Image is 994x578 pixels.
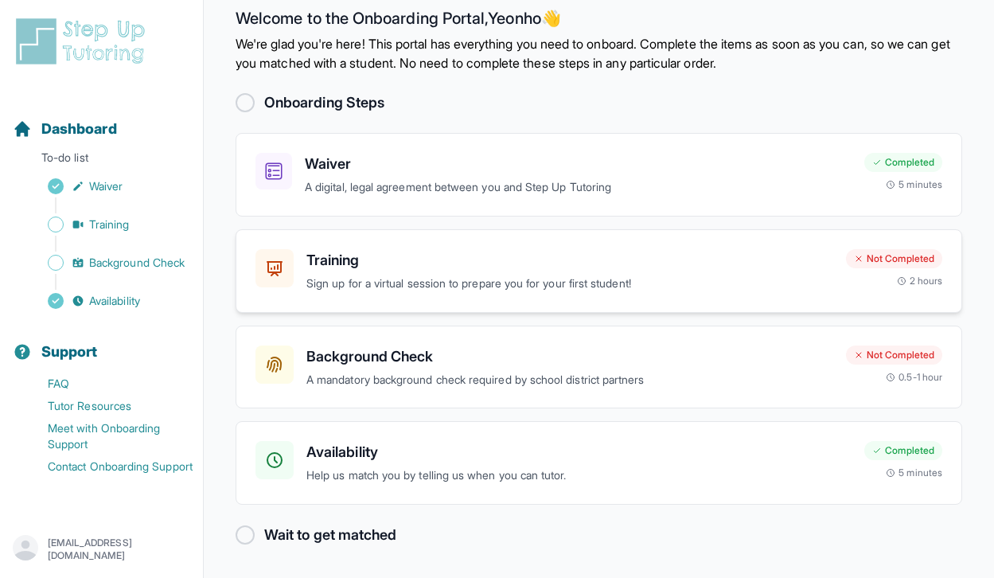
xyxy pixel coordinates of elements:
p: A digital, legal agreement between you and Step Up Tutoring [305,178,852,197]
div: Not Completed [846,346,942,365]
a: Tutor Resources [13,395,203,417]
a: Availability [13,290,203,312]
p: [EMAIL_ADDRESS][DOMAIN_NAME] [48,537,190,562]
p: We're glad you're here! This portal has everything you need to onboard. Complete the items as soo... [236,34,962,72]
a: Background Check [13,252,203,274]
h2: Onboarding Steps [264,92,384,114]
button: Dashboard [6,92,197,146]
h3: Availability [306,441,852,463]
span: Support [41,341,98,363]
div: 2 hours [897,275,943,287]
a: Training [13,213,203,236]
span: Training [89,217,130,232]
div: Completed [864,153,942,172]
a: Contact Onboarding Support [13,455,203,478]
h3: Training [306,249,833,271]
span: Dashboard [41,118,117,140]
p: Sign up for a virtual session to prepare you for your first student! [306,275,833,293]
a: Meet with Onboarding Support [13,417,203,455]
span: Availability [89,293,140,309]
h2: Welcome to the Onboarding Portal, Yeonho 👋 [236,9,962,34]
a: Background CheckA mandatory background check required by school district partnersNot Completed0.5... [236,326,962,409]
div: 5 minutes [886,467,942,479]
a: FAQ [13,373,203,395]
button: Support [6,315,197,369]
h3: Waiver [305,153,852,175]
img: logo [13,16,154,67]
div: Completed [864,441,942,460]
span: Background Check [89,255,185,271]
span: Waiver [89,178,123,194]
h2: Wait to get matched [264,524,396,546]
button: [EMAIL_ADDRESS][DOMAIN_NAME] [13,535,190,564]
p: Help us match you by telling us when you can tutor. [306,467,852,485]
a: TrainingSign up for a virtual session to prepare you for your first student!Not Completed2 hours [236,229,962,313]
a: Dashboard [13,118,117,140]
a: AvailabilityHelp us match you by telling us when you can tutor.Completed5 minutes [236,421,962,505]
h3: Background Check [306,346,833,368]
a: Waiver [13,175,203,197]
p: To-do list [6,150,197,172]
a: WaiverA digital, legal agreement between you and Step Up TutoringCompleted5 minutes [236,133,962,217]
div: Not Completed [846,249,942,268]
p: A mandatory background check required by school district partners [306,371,833,389]
div: 0.5-1 hour [886,371,942,384]
div: 5 minutes [886,178,942,191]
